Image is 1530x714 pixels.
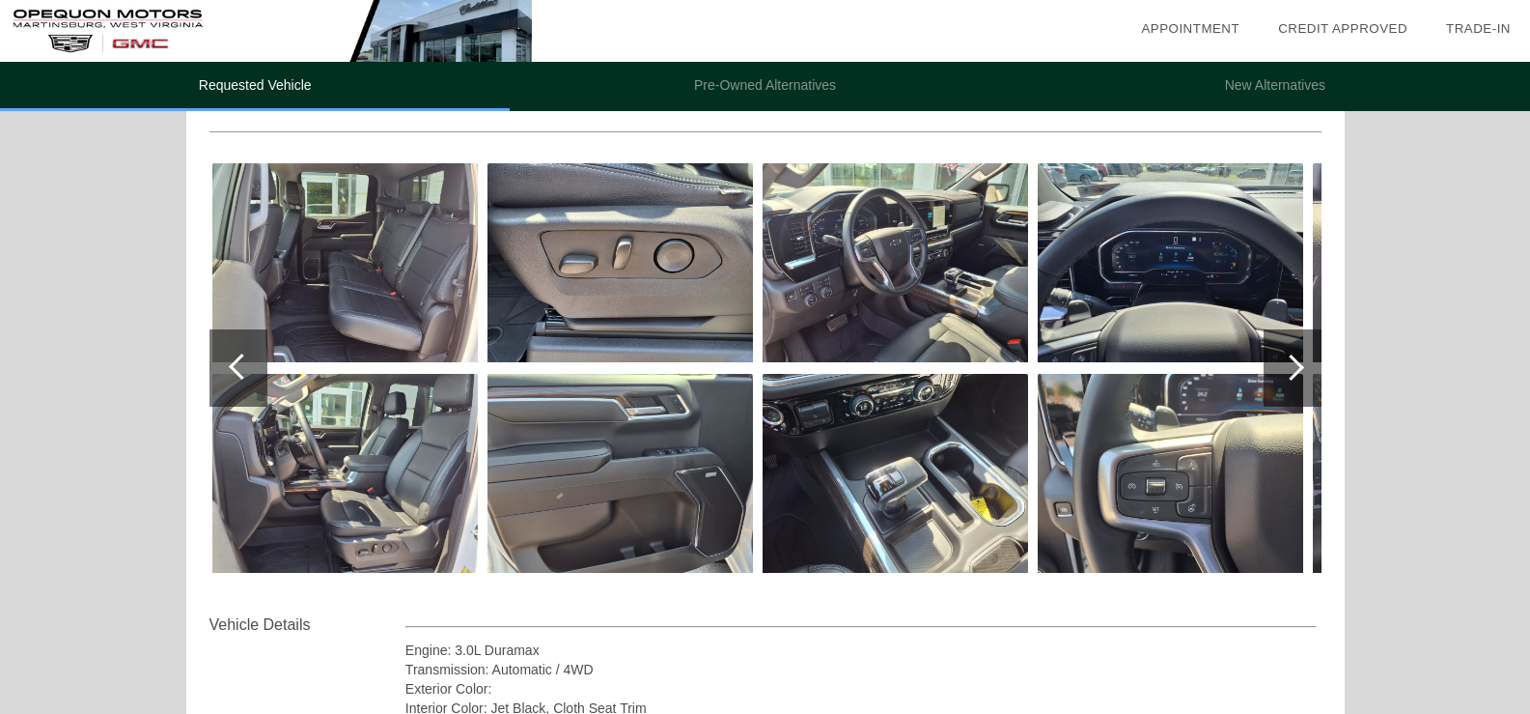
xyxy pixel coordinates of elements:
[1020,62,1530,111] li: New Alternatives
[209,614,405,637] div: Vehicle Details
[510,62,1019,111] li: Pre-Owned Alternatives
[1446,21,1511,36] a: Trade-In
[212,374,478,573] img: 11.jpg
[763,163,1028,362] img: 14.jpg
[1038,374,1303,573] img: 17.jpg
[763,374,1028,573] img: 15.jpg
[405,679,1318,699] div: Exterior Color:
[487,163,753,362] img: 12.jpg
[1278,21,1407,36] a: Credit Approved
[1038,163,1303,362] img: 16.jpg
[212,163,478,362] img: 10.jpg
[405,660,1318,679] div: Transmission: Automatic / 4WD
[1141,21,1239,36] a: Appointment
[487,374,753,573] img: 13.jpg
[405,641,1318,660] div: Engine: 3.0L Duramax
